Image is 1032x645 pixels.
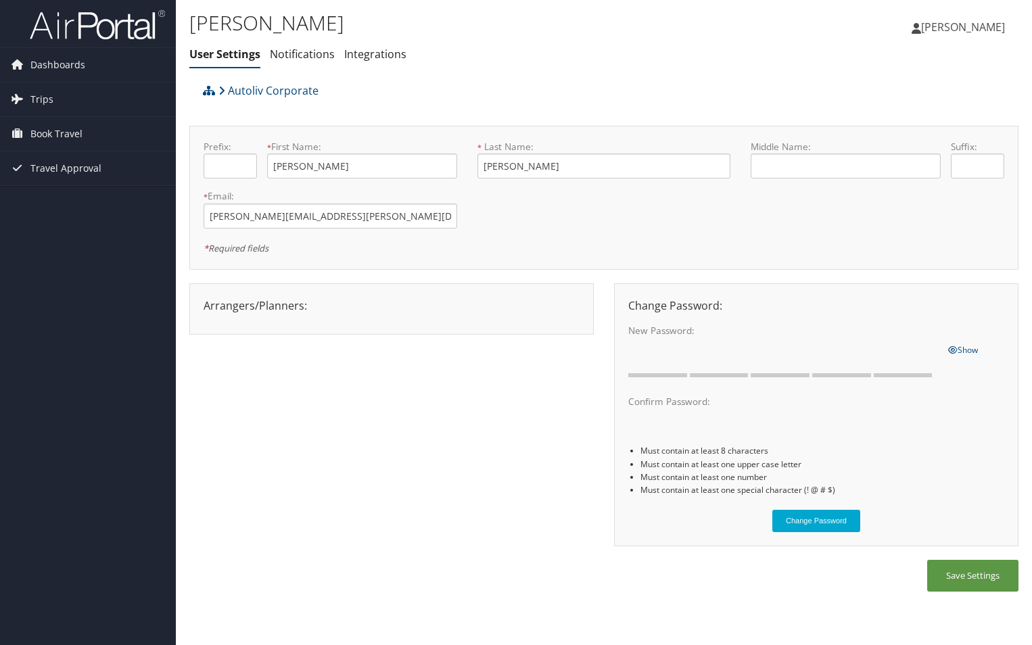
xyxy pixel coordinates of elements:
[948,341,978,356] a: Show
[640,483,1004,496] li: Must contain at least one special character (! @ # $)
[189,47,260,62] a: User Settings
[30,48,85,82] span: Dashboards
[218,77,319,104] a: Autoliv Corporate
[189,9,742,37] h1: [PERSON_NAME]
[912,7,1018,47] a: [PERSON_NAME]
[30,82,53,116] span: Trips
[772,510,860,532] button: Change Password
[628,324,938,337] label: New Password:
[30,9,165,41] img: airportal-logo.png
[477,140,731,153] label: Last Name:
[267,140,457,153] label: First Name:
[270,47,335,62] a: Notifications
[927,560,1018,592] button: Save Settings
[951,140,1004,153] label: Suffix:
[628,395,938,408] label: Confirm Password:
[640,458,1004,471] li: Must contain at least one upper case letter
[30,117,83,151] span: Book Travel
[948,344,978,356] span: Show
[30,151,101,185] span: Travel Approval
[640,471,1004,483] li: Must contain at least one number
[618,297,1014,314] div: Change Password:
[751,140,941,153] label: Middle Name:
[640,444,1004,457] li: Must contain at least 8 characters
[921,20,1005,34] span: [PERSON_NAME]
[344,47,406,62] a: Integrations
[204,189,457,203] label: Email:
[204,242,268,254] em: Required fields
[193,297,590,314] div: Arrangers/Planners:
[204,140,257,153] label: Prefix:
